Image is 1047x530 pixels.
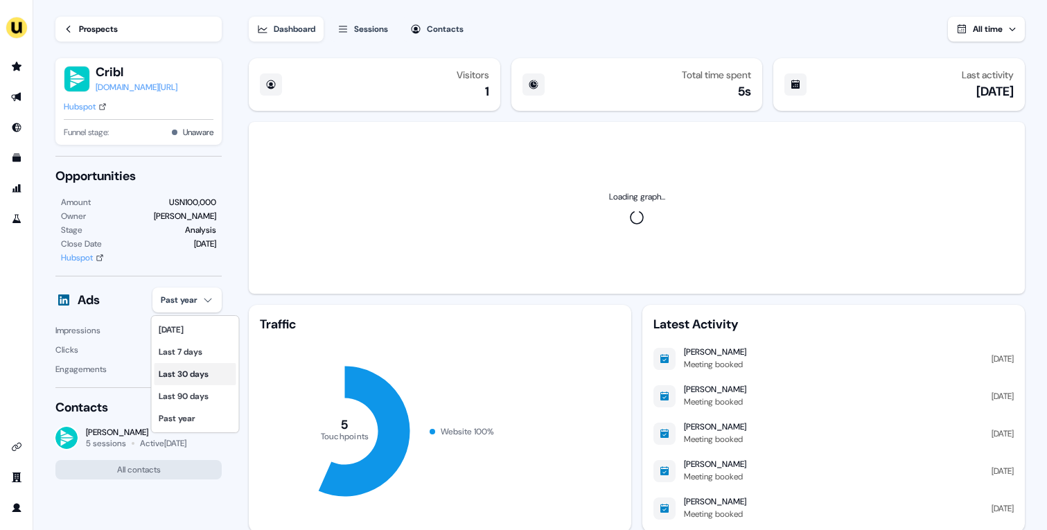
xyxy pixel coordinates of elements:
[155,385,236,407] div: Last 90 days
[155,363,236,385] div: Last 30 days
[155,319,236,341] div: [DATE]
[155,341,236,363] div: Last 7 days
[155,407,236,430] div: Past year
[151,315,240,433] div: Past year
